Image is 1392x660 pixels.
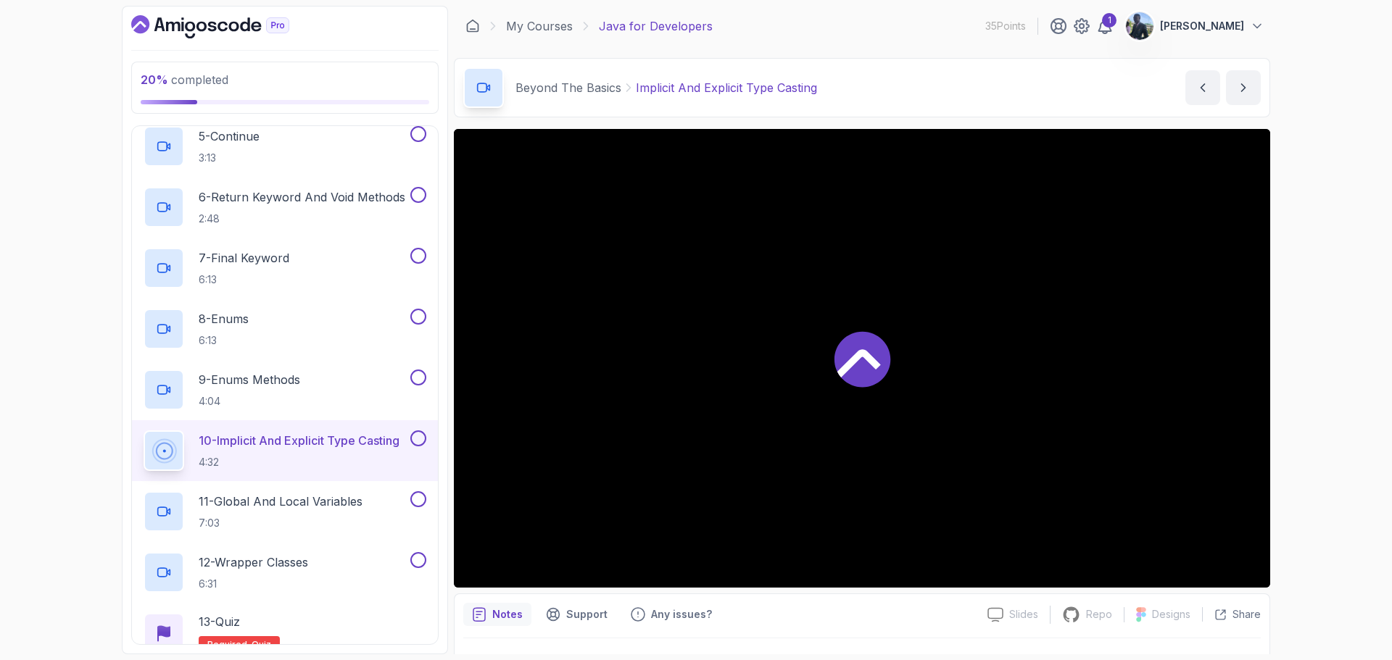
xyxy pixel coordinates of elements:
button: next content [1226,70,1261,105]
button: 7-Final Keyword6:13 [144,248,426,288]
button: Support button [537,603,616,626]
p: 12 - Wrapper Classes [199,554,308,571]
p: 10 - Implicit And Explicit Type Casting [199,432,399,449]
p: Java for Developers [599,17,713,35]
img: user profile image [1126,12,1153,40]
p: Beyond The Basics [515,79,621,96]
p: 3:13 [199,151,260,165]
p: 8 - Enums [199,310,249,327]
p: 2:48 [199,212,405,226]
p: 4:32 [199,455,399,469]
a: Dashboard [131,15,323,38]
p: 7:03 [199,516,362,530]
p: 5 - Continue [199,128,260,145]
p: 7 - Final Keyword [199,249,289,267]
p: Repo [1086,607,1112,622]
p: Notes [492,607,523,622]
p: [PERSON_NAME] [1160,19,1244,33]
p: Implicit And Explicit Type Casting [636,79,817,96]
button: 5-Continue3:13 [144,126,426,167]
p: 11 - Global And Local Variables [199,493,362,510]
button: 9-Enums Methods4:04 [144,369,426,410]
button: 6-Return Keyword And Void Methods2:48 [144,187,426,227]
button: Feedback button [622,603,721,626]
p: 6:13 [199,272,289,287]
span: quiz [252,639,271,651]
a: Dashboard [465,19,480,33]
button: 10-Implicit And Explicit Type Casting4:32 [144,430,426,471]
button: notes button [463,603,531,626]
div: 1 [1102,13,1116,28]
p: 4:04 [199,394,300,409]
p: 6:31 [199,577,308,591]
p: 35 Points [985,19,1026,33]
p: Any issues? [651,607,712,622]
a: 1 [1096,17,1114,35]
p: Designs [1152,607,1190,622]
p: Slides [1009,607,1038,622]
button: 13-QuizRequired-quiz [144,613,426,653]
p: 6:13 [199,333,249,348]
button: Share [1202,607,1261,622]
button: user profile image[PERSON_NAME] [1125,12,1264,41]
span: 20 % [141,72,168,87]
p: Share [1232,607,1261,622]
p: Support [566,607,608,622]
button: 12-Wrapper Classes6:31 [144,552,426,593]
button: 8-Enums6:13 [144,309,426,349]
a: My Courses [506,17,573,35]
p: 6 - Return Keyword And Void Methods [199,188,405,206]
button: previous content [1185,70,1220,105]
span: completed [141,72,228,87]
p: 9 - Enums Methods [199,371,300,388]
button: 11-Global And Local Variables7:03 [144,491,426,532]
p: 13 - Quiz [199,613,240,630]
span: Required- [207,639,252,651]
